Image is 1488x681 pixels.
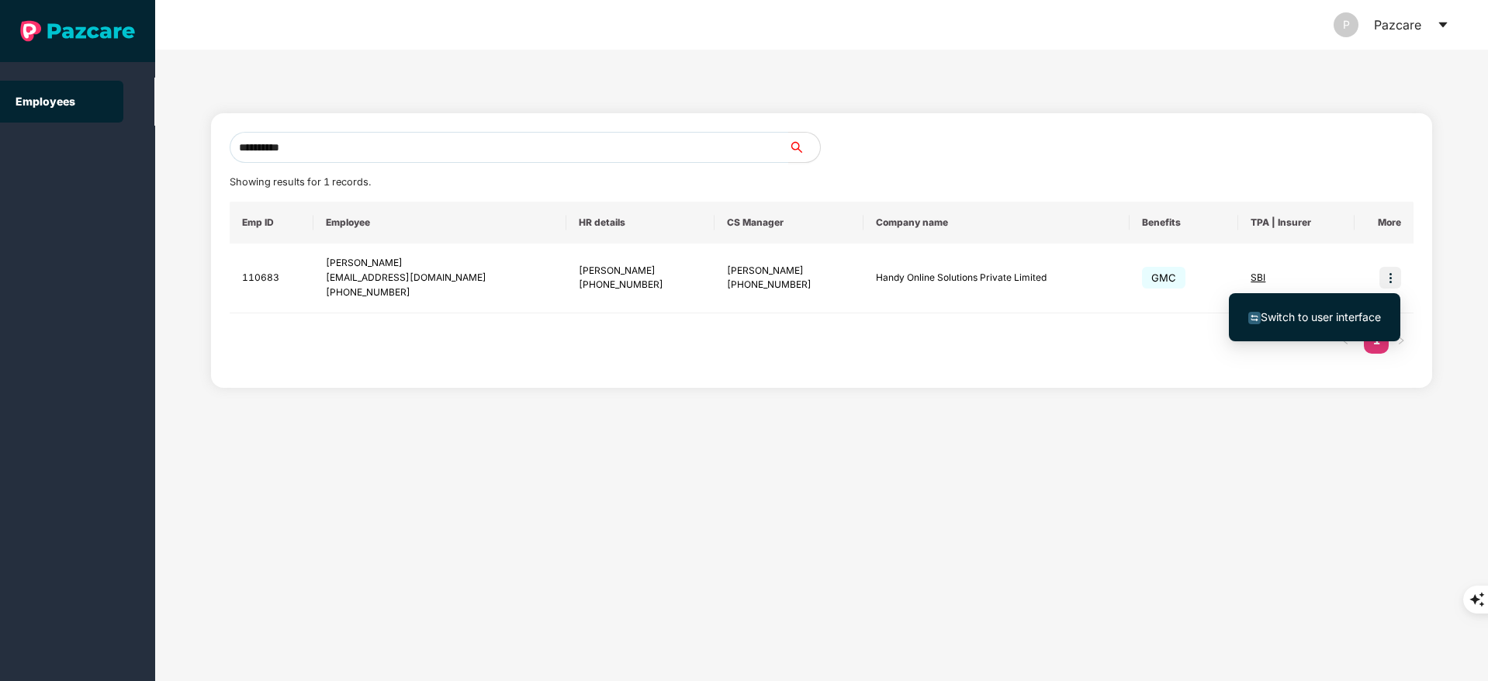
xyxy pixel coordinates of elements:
[1248,312,1261,324] img: svg+xml;base64,PHN2ZyB4bWxucz0iaHR0cDovL3d3dy53My5vcmcvMjAwMC9zdmciIHdpZHRoPSIxNiIgaGVpZ2h0PSIxNi...
[1437,19,1449,31] span: caret-down
[1389,329,1414,354] li: Next Page
[727,264,851,278] div: [PERSON_NAME]
[727,278,851,292] div: [PHONE_NUMBER]
[326,271,553,285] div: [EMAIL_ADDRESS][DOMAIN_NAME]
[1142,267,1185,289] span: GMC
[579,278,703,292] div: [PHONE_NUMBER]
[1389,329,1414,354] button: right
[16,95,75,108] a: Employees
[1355,202,1414,244] th: More
[230,202,314,244] th: Emp ID
[579,264,703,278] div: [PERSON_NAME]
[1379,267,1401,289] img: icon
[715,202,863,244] th: CS Manager
[1251,271,1265,283] span: SBI
[1238,202,1355,244] th: TPA | Insurer
[1343,12,1350,37] span: P
[313,202,566,244] th: Employee
[326,285,553,300] div: [PHONE_NUMBER]
[326,256,553,271] div: [PERSON_NAME]
[230,244,314,313] td: 110683
[863,202,1130,244] th: Company name
[1130,202,1238,244] th: Benefits
[1396,336,1406,345] span: right
[788,132,821,163] button: search
[788,141,820,154] span: search
[230,176,371,188] span: Showing results for 1 records.
[566,202,715,244] th: HR details
[863,244,1130,313] td: Handy Online Solutions Private Limited
[1261,310,1381,323] span: Switch to user interface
